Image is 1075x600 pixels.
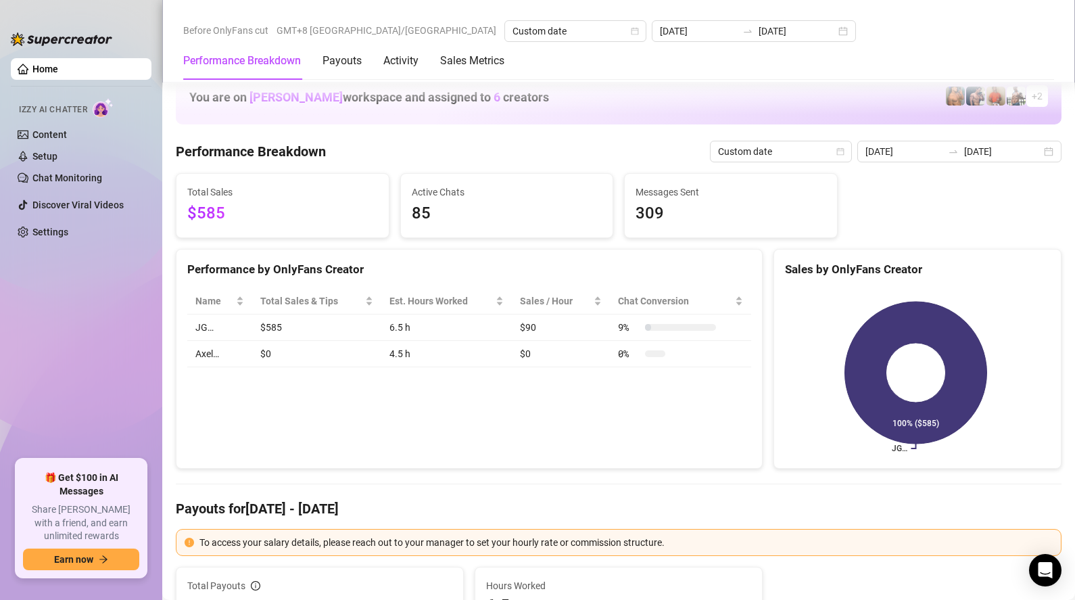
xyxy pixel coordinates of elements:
span: Earn now [54,554,93,565]
span: swap-right [742,26,753,37]
span: Sales / Hour [520,294,592,308]
span: Total Sales & Tips [260,294,362,308]
span: Total Sales [187,185,378,200]
td: $585 [252,315,381,341]
th: Chat Conversion [610,288,751,315]
text: JG… [892,444,907,453]
h1: You are on workspace and assigned to creators [189,90,549,105]
a: Setup [32,151,57,162]
span: to [948,146,959,157]
span: 9 % [618,320,640,335]
input: Start date [660,24,737,39]
span: $585 [187,201,378,227]
th: Total Sales & Tips [252,288,381,315]
span: Messages Sent [636,185,826,200]
img: Axel [966,87,985,106]
div: Sales Metrics [440,53,504,69]
td: $0 [252,341,381,367]
td: JG… [187,315,252,341]
img: JG [946,87,965,106]
div: Activity [383,53,419,69]
span: calendar [836,147,844,156]
input: Start date [865,144,942,159]
span: Custom date [718,141,844,162]
span: Hours Worked [486,578,751,593]
th: Name [187,288,252,315]
img: Justin [986,87,1005,106]
span: 85 [412,201,602,227]
span: Share [PERSON_NAME] with a friend, and earn unlimited rewards [23,503,139,543]
td: Axel… [187,341,252,367]
div: Performance by OnlyFans Creator [187,260,751,279]
span: info-circle [251,581,260,591]
div: To access your salary details, please reach out to your manager to set your hourly rate or commis... [199,535,1053,550]
span: arrow-right [99,555,108,564]
div: Est. Hours Worked [389,294,492,308]
span: calendar [631,27,639,35]
span: Custom date [512,21,638,41]
div: Payouts [322,53,362,69]
a: Home [32,64,58,74]
img: JUSTIN [1007,87,1026,106]
a: Chat Monitoring [32,172,102,183]
td: 4.5 h [381,341,511,367]
h4: Payouts for [DATE] - [DATE] [176,499,1061,518]
th: Sales / Hour [512,288,611,315]
span: to [742,26,753,37]
span: Total Payouts [187,578,245,593]
input: End date [759,24,836,39]
span: swap-right [948,146,959,157]
a: Settings [32,227,68,237]
span: Before OnlyFans cut [183,20,268,41]
td: $90 [512,315,611,341]
input: End date [964,144,1041,159]
span: 6 [494,90,500,104]
span: exclamation-circle [185,538,194,547]
span: [PERSON_NAME] [249,90,343,104]
span: Name [195,294,233,308]
span: 🎁 Get $100 in AI Messages [23,471,139,498]
h4: Performance Breakdown [176,142,326,161]
img: AI Chatter [93,98,114,118]
span: Active Chats [412,185,602,200]
span: + 2 [1032,89,1043,103]
div: Open Intercom Messenger [1029,554,1061,586]
a: Content [32,129,67,140]
button: Earn nowarrow-right [23,549,139,570]
div: Sales by OnlyFans Creator [785,260,1050,279]
span: GMT+8 [GEOGRAPHIC_DATA]/[GEOGRAPHIC_DATA] [277,20,496,41]
td: $0 [512,341,611,367]
td: 6.5 h [381,315,511,341]
span: Chat Conversion [618,294,732,308]
img: logo-BBDzfeDw.svg [11,32,112,46]
span: 0 % [618,346,640,361]
a: Discover Viral Videos [32,200,124,210]
span: 309 [636,201,826,227]
span: Izzy AI Chatter [19,103,87,116]
div: Performance Breakdown [183,53,301,69]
